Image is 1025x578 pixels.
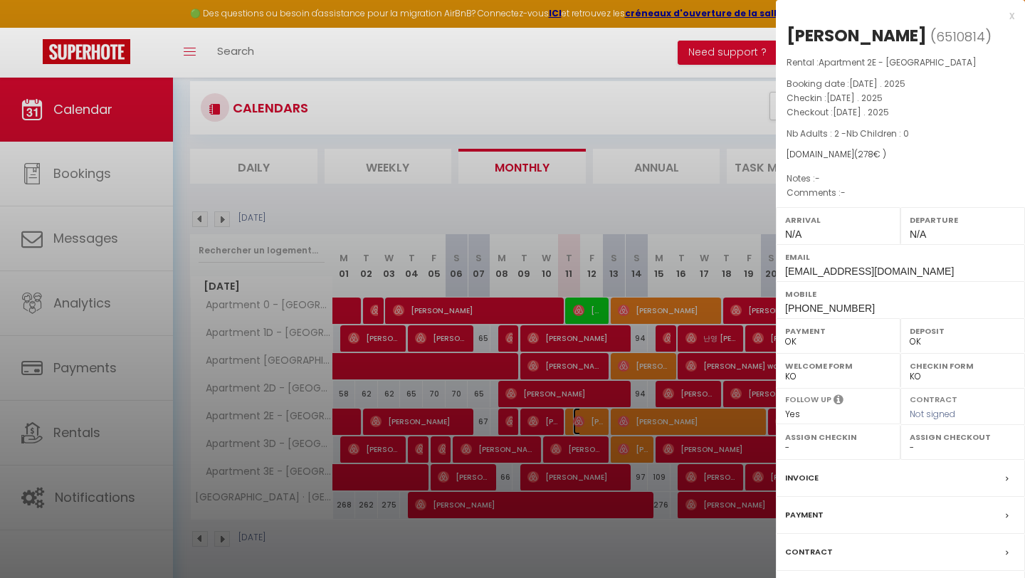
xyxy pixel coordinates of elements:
span: N/A [785,228,801,240]
label: Deposit [910,324,1016,338]
label: Email [785,250,1016,264]
label: Arrival [785,213,891,227]
p: Checkout : [787,105,1014,120]
i: Select YES if you want to send post-checkout messages sequences [834,394,843,409]
label: Assign Checkout [910,430,1016,444]
span: Apartment 2E - [GEOGRAPHIC_DATA] [819,56,977,68]
label: Contract [785,545,833,559]
span: 278 [858,148,873,160]
span: [DATE] . 2025 [833,106,889,118]
label: Checkin form [910,359,1016,373]
span: [DATE] . 2025 [826,92,883,104]
span: - [841,186,846,199]
label: Departure [910,213,1016,227]
span: [PHONE_NUMBER] [785,303,875,314]
span: Nb Adults : 2 - [787,127,909,140]
span: Not signed [910,408,955,420]
p: Booking date : [787,77,1014,91]
span: [EMAIL_ADDRESS][DOMAIN_NAME] [785,266,954,277]
span: 6510814 [936,28,985,46]
div: [DOMAIN_NAME] [787,148,1014,162]
span: ( ) [930,26,992,46]
span: - [815,172,820,184]
label: Welcome form [785,359,891,373]
label: Contract [910,394,957,403]
div: x [776,7,1014,24]
label: Payment [785,508,824,522]
label: Follow up [785,394,831,406]
p: Comments : [787,186,1014,200]
label: Payment [785,324,891,338]
span: Nb Children : 0 [846,127,909,140]
p: Rental : [787,56,1014,70]
label: Assign Checkin [785,430,891,444]
p: Notes : [787,172,1014,186]
span: ( € ) [854,148,886,160]
span: N/A [910,228,926,240]
label: Invoice [785,471,819,485]
span: [DATE] . 2025 [849,78,905,90]
label: Mobile [785,287,1016,301]
p: Checkin : [787,91,1014,105]
div: [PERSON_NAME] [787,24,927,47]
